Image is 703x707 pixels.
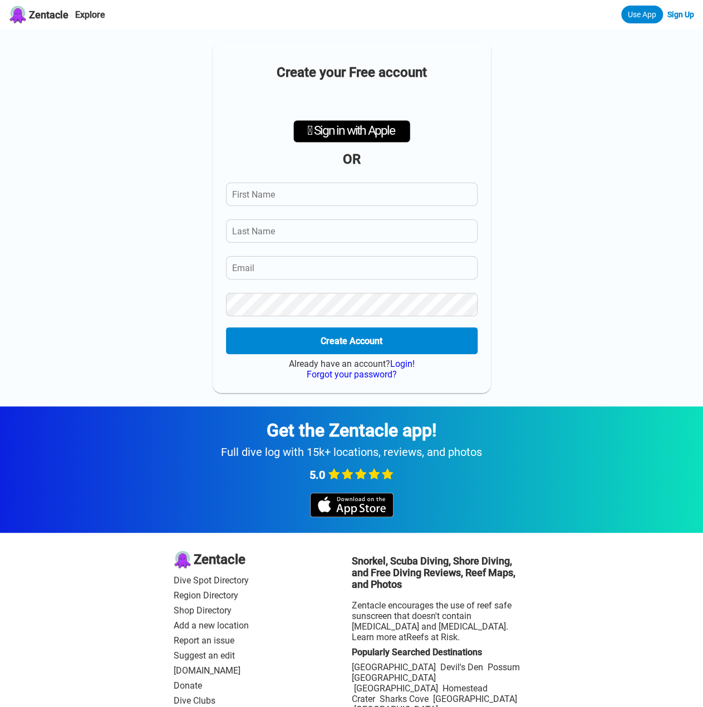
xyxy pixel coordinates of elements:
a: Forgot your password? [307,369,397,380]
a: [DOMAIN_NAME] [174,665,352,676]
a: Sign Up [667,10,694,19]
input: Email [226,256,478,279]
a: iOS app store [310,509,394,519]
img: iOS app store [310,493,394,517]
div: Full dive log with 15k+ locations, reviews, and photos [13,445,690,459]
span: 5.0 [309,468,325,482]
a: Devil's Den [440,662,483,672]
input: First Name [226,183,478,206]
div: Get the Zentacle app! [13,420,690,441]
a: Sharks Cove [380,694,429,704]
a: Login! [390,359,415,369]
a: Explore [75,9,105,20]
span: Zentacle [29,9,68,21]
a: Dive Spot Directory [174,575,352,586]
div: Already have an account? [226,359,478,369]
button: Create Account [226,327,478,354]
a: Suggest an edit [174,650,352,661]
h3: Snorkel, Scuba Diving, Shore Diving, and Free Diving Reviews, Reef Maps, and Photos [352,555,530,590]
a: Use App [621,6,663,23]
a: Zentacle logoZentacle [9,6,68,23]
a: [GEOGRAPHIC_DATA] [433,694,517,704]
a: Region Directory [174,590,352,601]
div: Sign in with Apple [293,120,410,143]
a: Homestead Crater [352,683,488,704]
a: Report an issue [174,635,352,646]
iframe: Sign in with Google Button [295,88,408,112]
a: Reefs at Risk [406,632,458,642]
div: OR [226,151,478,167]
a: Donate [174,680,352,691]
h1: Create your Free account [226,65,478,80]
a: Add a new location [174,620,352,631]
span: Zentacle [194,552,245,567]
a: [GEOGRAPHIC_DATA] [352,662,436,672]
div: Zentacle encourages the use of reef safe sunscreen that doesn't contain [MEDICAL_DATA] and [MEDIC... [352,600,530,642]
a: [GEOGRAPHIC_DATA] [354,683,438,694]
img: Zentacle logo [9,6,27,23]
div: Popularly Searched Destinations [352,647,530,657]
input: Last Name [226,219,478,243]
a: Possum [GEOGRAPHIC_DATA] [352,662,520,683]
img: logo [174,551,191,568]
a: Dive Clubs [174,695,352,706]
a: Shop Directory [174,605,352,616]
